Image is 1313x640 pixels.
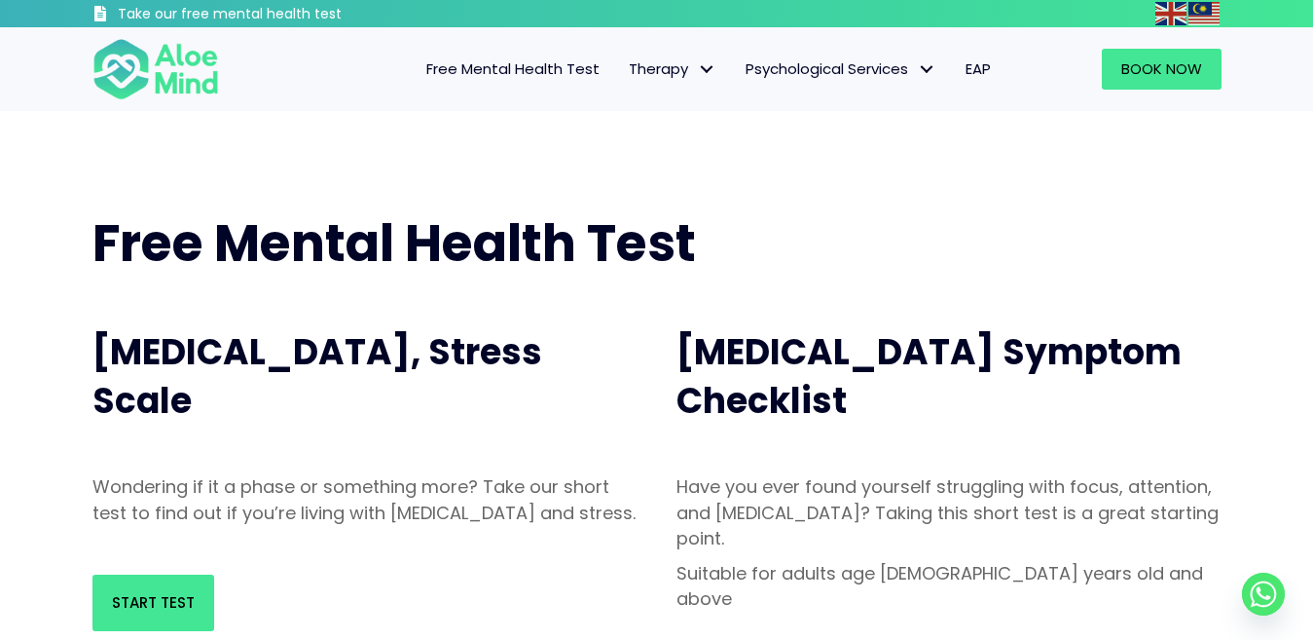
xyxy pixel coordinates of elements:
a: Malay [1188,2,1222,24]
img: Aloe mind Logo [92,37,219,101]
span: EAP [966,58,991,79]
p: Have you ever found yourself struggling with focus, attention, and [MEDICAL_DATA]? Taking this sh... [676,474,1222,550]
a: Free Mental Health Test [412,49,614,90]
span: Therapy: submenu [693,56,721,84]
span: Book Now [1121,58,1202,79]
a: TherapyTherapy: submenu [614,49,731,90]
span: Start Test [112,592,195,613]
p: Suitable for adults age [DEMOGRAPHIC_DATA] years old and above [676,561,1222,612]
span: Psychological Services [746,58,936,79]
img: ms [1188,2,1220,25]
span: Therapy [629,58,716,79]
p: Wondering if it a phase or something more? Take our short test to find out if you’re living with ... [92,474,638,525]
span: [MEDICAL_DATA], Stress Scale [92,327,542,426]
a: English [1155,2,1188,24]
a: Take our free mental health test [92,5,446,27]
a: Whatsapp [1242,573,1285,616]
span: Psychological Services: submenu [913,56,941,84]
a: Psychological ServicesPsychological Services: submenu [731,49,951,90]
nav: Menu [244,49,1005,90]
span: Free Mental Health Test [92,207,696,279]
a: EAP [951,49,1005,90]
a: Start Test [92,575,214,631]
img: en [1155,2,1186,25]
a: Book Now [1102,49,1222,90]
span: Free Mental Health Test [426,58,600,79]
span: [MEDICAL_DATA] Symptom Checklist [676,327,1182,426]
h3: Take our free mental health test [118,5,446,24]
